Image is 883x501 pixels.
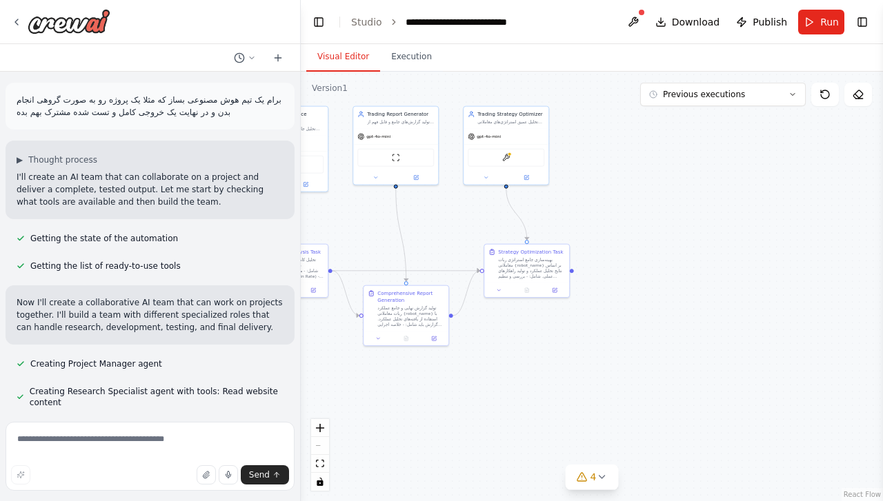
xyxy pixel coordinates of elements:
a: Studio [351,17,382,28]
g: Edge from 8c66379e-486b-46cf-b147-42bf92bee184 to 71604a32-b9d7-4658-ab9d-c96a5c4b4d8e [333,267,359,319]
div: Performance Analysis Task [257,249,321,256]
button: Send [241,465,289,484]
span: ▶ [17,154,23,165]
button: Open in side panel [507,174,546,182]
button: No output available [513,286,542,294]
button: Open in side panel [286,181,326,189]
span: Send [249,469,270,480]
img: BrightDataSearchTool [502,154,510,162]
span: Getting the list of ready-to-use tools [30,260,181,272]
p: I'll create an AI team that can collaborate on a project and deliver a complete, tested output. L... [17,171,284,208]
span: 4 [591,470,597,484]
a: React Flow attribution [844,491,881,498]
button: zoom in [311,419,329,437]
img: ScrapeWebsiteTool [392,154,400,162]
div: Version 1 [312,83,348,94]
button: Publish [731,10,793,34]
div: Trading Strategy Optimizer [477,111,544,118]
div: Strategy Optimization Taskبهینه‌سازی جامع استراتژی ربات معاملاتی {robot_name} بر اساس نتایج تحلیل... [484,244,570,298]
p: Now I'll create a collaborative AI team that can work on projects together. I'll build a team wit... [17,296,284,334]
button: Execution [380,43,443,72]
div: تولید گزارش نهایی و جامع عملکرد ربات معاملاتی {robot_name} با استفاده از یافته‌های تحلیل عملکرد. ... [377,305,444,327]
button: fit view [311,455,329,473]
span: Getting the state of the automation [30,233,178,244]
span: Creating Research Specialist agent with tools: Read website content [30,386,284,408]
button: Visual Editor [306,43,380,72]
g: Edge from 71604a32-b9d7-4658-ab9d-c96a5c4b4d8e to e00e0d7e-8d3d-4398-ab67-90dca931574f [453,267,480,319]
span: Download [672,15,720,29]
button: Hide left sidebar [309,12,328,32]
div: React Flow controls [311,419,329,491]
button: Improve this prompt [11,465,30,484]
div: Strategy Optimization Task [498,249,563,256]
button: Open in side panel [422,334,446,342]
span: Creating Project Manager agent [30,358,162,369]
g: Edge from 8c66379e-486b-46cf-b147-42bf92bee184 to e00e0d7e-8d3d-4398-ab67-90dca931574f [333,267,480,274]
img: Logo [28,9,110,34]
div: Trading Performance Analyzer [257,111,324,125]
button: Show right sidebar [853,12,872,32]
div: Performance Analysis Taskتحلیل کامل عملکرد ربات معاملاتی {robot_name} در دوره {time_period}. شامل... [242,244,328,298]
div: Trading Performance Analyzerتحلیل جامع عملکرد ربات معاملاتی {robot_name} در بازه زمانی {time_peri... [242,106,328,192]
button: Previous executions [640,83,806,106]
div: بهینه‌سازی جامع استراتژی ربات معاملاتی {robot_name} بر اساس نتایج تحلیل عملکرد و تولید راهکارهای ... [498,257,565,279]
div: تولید گزارش‌های جامع و قابل فهم از عملکرد ربات معاملاتی {robot_name} در فرمت‌های مختلف، شامل آمار... [367,119,434,125]
span: Thought process [28,154,97,165]
p: برام یک تیم هوش مصنوعی بساز که مثلا یک پروژه رو به صورت گروهی انجام بدن و در نهایت یک خروجی کامل ... [17,94,284,119]
button: Open in side panel [301,286,325,294]
button: 4 [566,464,619,490]
div: Trading Report Generatorتولید گزارش‌های جامع و قابل فهم از عملکرد ربات معاملاتی {robot_name} در ف... [353,106,439,185]
div: Comprehensive Report Generation [377,290,444,304]
button: Download [650,10,726,34]
button: ▶Thought process [17,154,97,165]
button: Open in side panel [543,286,566,294]
span: Run [820,15,839,29]
button: Upload files [197,465,216,484]
div: تحلیل کامل عملکرد ربات معاملاتی {robot_name} در دوره {time_period}. شامل: - محاسبه نرخ موفقیت معا... [257,257,324,279]
span: Previous executions [663,89,745,100]
span: Publish [753,15,787,29]
button: No output available [392,334,421,342]
button: Click to speak your automation idea [219,465,238,484]
span: gpt-4o-mini [366,134,390,139]
g: Edge from ca2f15db-08f0-42e5-9bac-980595069c75 to 71604a32-b9d7-4658-ab9d-c96a5c4b4d8e [393,188,410,281]
div: Trading Strategy Optimizerتحلیل عمیق استراتژی‌های معاملاتی ربات {robot_name} و ارائه پیشنهادات مش... [463,106,549,185]
button: Run [798,10,844,34]
span: gpt-4o-mini [477,134,501,139]
button: Open in side panel [397,174,436,182]
div: Trading Report Generator [367,111,434,118]
button: Start a new chat [267,50,289,66]
nav: breadcrumb [351,15,507,29]
div: تحلیل جامع عملکرد ربات معاملاتی {robot_name} در بازه زمانی {time_period}، شامل بررسی نرخ موفقیت، ... [257,126,324,132]
div: Comprehensive Report Generationتولید گزارش نهایی و جامع عملکرد ربات معاملاتی {robot_name} با استف... [363,285,449,347]
div: تحلیل عمیق استراتژی‌های معاملاتی ربات {robot_name} و ارائه پیشنهادات مشخص برای بهینه‌سازی پارامتر... [477,119,544,125]
button: toggle interactivity [311,473,329,491]
button: Switch to previous chat [228,50,261,66]
g: Edge from b578518d-3923-448f-8baf-b2d4dfcc61a6 to e00e0d7e-8d3d-4398-ab67-90dca931574f [503,188,530,240]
